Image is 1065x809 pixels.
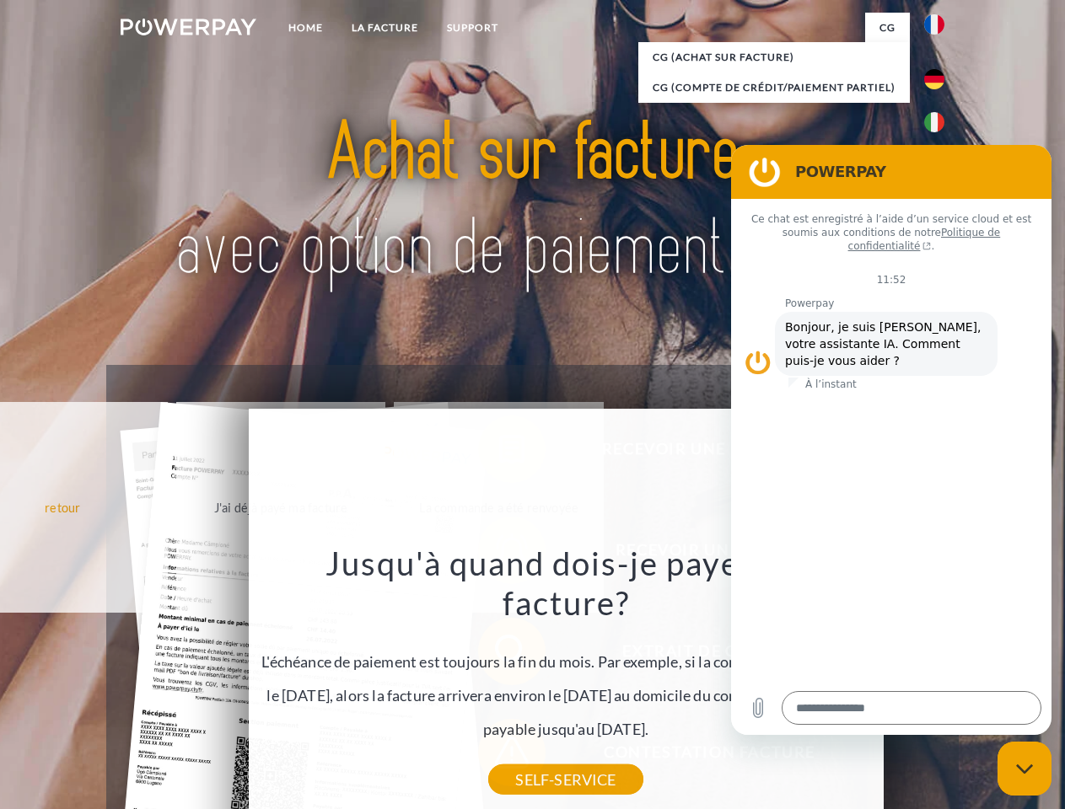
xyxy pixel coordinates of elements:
[488,764,643,795] a: SELF-SERVICE
[258,543,874,780] div: L'échéance de paiement est toujours la fin du mois. Par exemple, si la commande a été passée le [...
[433,13,513,43] a: Support
[274,13,337,43] a: Home
[161,81,904,323] img: title-powerpay_fr.svg
[731,145,1052,735] iframe: Fenêtre de messagerie
[998,742,1052,796] iframe: Bouton de lancement de la fenêtre de messagerie, conversation en cours
[865,13,910,43] a: CG
[924,112,944,132] img: it
[924,14,944,35] img: fr
[924,69,944,89] img: de
[186,496,376,518] div: J'ai déjà payé ma facture
[337,13,433,43] a: LA FACTURE
[638,72,910,103] a: CG (Compte de crédit/paiement partiel)
[258,543,874,624] h3: Jusqu'à quand dois-je payer ma facture?
[638,42,910,72] a: CG (achat sur facture)
[121,19,256,35] img: logo-powerpay-white.svg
